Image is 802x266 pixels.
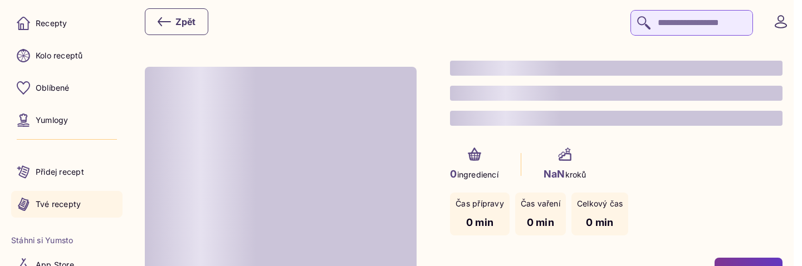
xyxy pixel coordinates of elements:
[11,191,123,218] a: Tvé recepty
[11,235,123,246] li: Stáhni si Yumsto
[466,216,493,228] span: 0 min
[521,198,560,209] p: Čas vaření
[450,168,457,180] span: 0
[544,168,565,180] span: NaN
[450,166,498,181] p: ingrediencí
[586,216,613,228] span: 0 min
[36,18,67,29] p: Recepty
[11,42,123,69] a: Kolo receptů
[11,75,123,101] a: Oblíbené
[158,15,195,28] div: Zpět
[36,82,70,93] p: Oblíbené
[450,111,783,126] span: Loading content
[36,50,83,61] p: Kolo receptů
[544,166,586,181] p: kroků
[456,198,504,209] p: Čas přípravy
[577,198,623,209] p: Celkový čas
[11,10,123,37] a: Recepty
[36,115,68,126] p: Yumlogy
[527,216,554,228] span: 0 min
[11,159,123,185] a: Přidej recept
[36,199,81,210] p: Tvé recepty
[145,8,208,35] button: Zpět
[450,61,783,76] span: Loading content
[450,56,783,131] h1: null
[450,86,783,101] span: Loading content
[36,166,84,178] p: Přidej recept
[11,107,123,134] a: Yumlogy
